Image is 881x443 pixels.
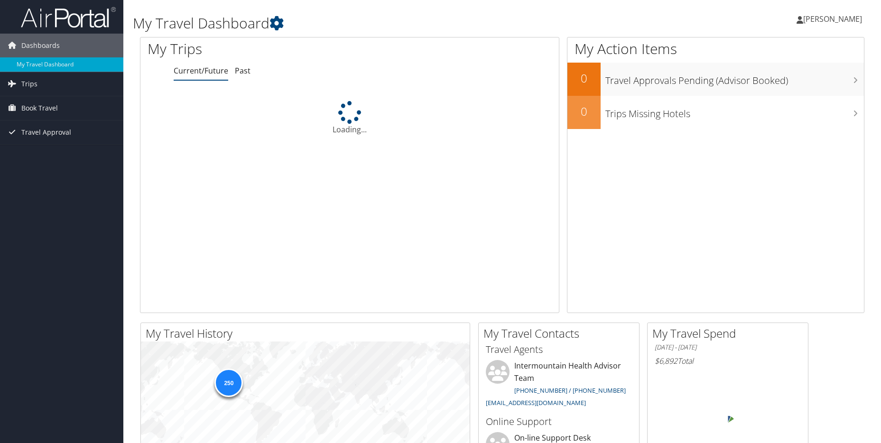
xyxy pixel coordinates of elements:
a: 0Travel Approvals Pending (Advisor Booked) [567,63,864,96]
img: airportal-logo.png [21,6,116,28]
h2: 0 [567,103,601,120]
h1: My Travel Dashboard [133,13,625,33]
a: Past [235,65,250,76]
h3: Trips Missing Hotels [605,102,864,120]
h1: My Trips [148,39,378,59]
h2: My Travel History [146,325,470,341]
h2: 0 [567,70,601,86]
span: Dashboards [21,34,60,57]
span: Book Travel [21,96,58,120]
h3: Online Support [486,415,632,428]
h3: Travel Approvals Pending (Advisor Booked) [605,69,864,87]
h2: My Travel Contacts [483,325,639,341]
a: 0Trips Missing Hotels [567,96,864,129]
li: Intermountain Health Advisor Team [481,360,637,411]
a: [EMAIL_ADDRESS][DOMAIN_NAME] [486,398,586,407]
h2: My Travel Spend [652,325,808,341]
a: [PERSON_NAME] [797,5,872,33]
div: 250 [214,369,243,397]
h6: Total [655,356,801,366]
h1: My Action Items [567,39,864,59]
h6: [DATE] - [DATE] [655,343,801,352]
h3: Travel Agents [486,343,632,356]
a: [PHONE_NUMBER] / [PHONE_NUMBER] [514,386,626,395]
span: $6,892 [655,356,677,366]
div: Loading... [140,101,559,135]
span: Trips [21,72,37,96]
a: Current/Future [174,65,228,76]
span: [PERSON_NAME] [803,14,862,24]
span: Travel Approval [21,120,71,144]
